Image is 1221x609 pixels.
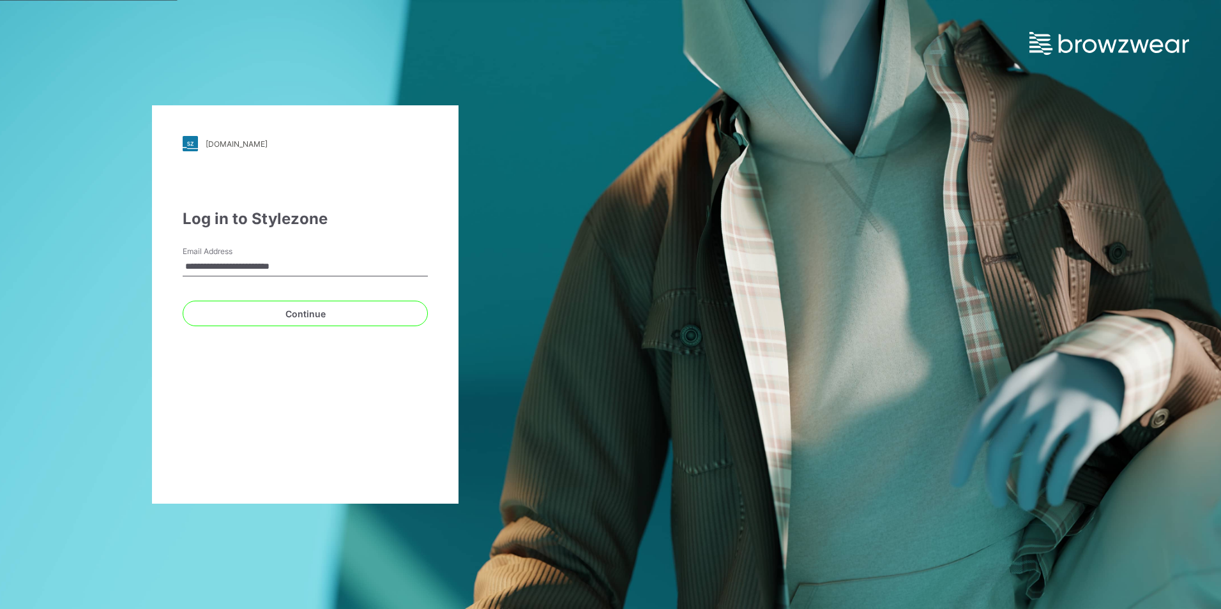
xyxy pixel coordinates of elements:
img: browzwear-logo.e42bd6dac1945053ebaf764b6aa21510.svg [1029,32,1189,55]
div: Log in to Stylezone [183,207,428,230]
div: [DOMAIN_NAME] [206,139,268,149]
button: Continue [183,301,428,326]
a: [DOMAIN_NAME] [183,136,428,151]
label: Email Address [183,246,272,257]
img: stylezone-logo.562084cfcfab977791bfbf7441f1a819.svg [183,136,198,151]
